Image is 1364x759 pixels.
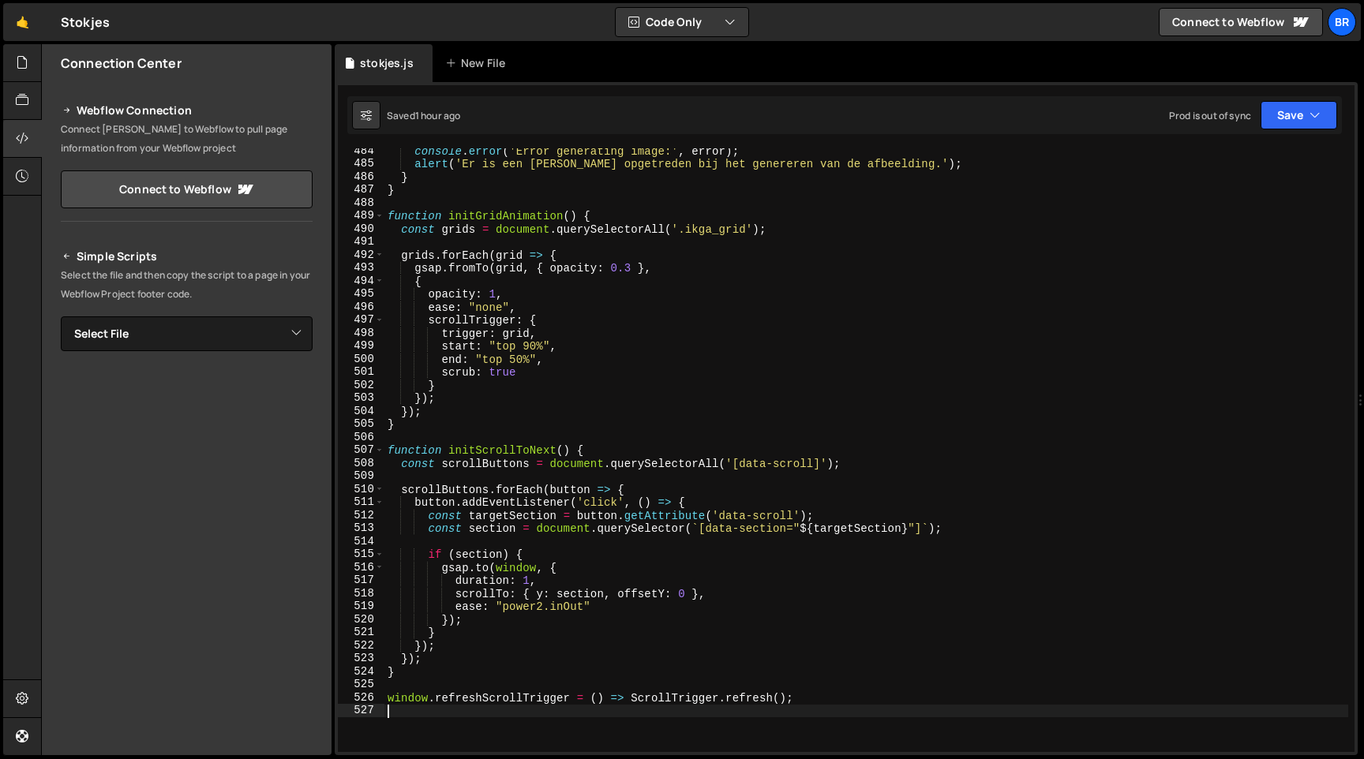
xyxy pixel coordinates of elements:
div: 485 [338,157,384,170]
div: 504 [338,405,384,418]
a: Connect to Webflow [1159,8,1323,36]
div: 490 [338,222,384,236]
div: Stokjes [61,13,110,32]
iframe: YouTube video player [61,529,314,671]
div: 503 [338,391,384,405]
button: Save [1261,101,1337,129]
div: 489 [338,209,384,222]
div: 501 [338,365,384,379]
div: 524 [338,665,384,679]
div: 502 [338,379,384,392]
div: 516 [338,561,384,574]
div: 511 [338,495,384,509]
div: 496 [338,301,384,314]
div: 520 [338,613,384,626]
div: 517 [338,574,384,587]
div: Prod is out of sync [1169,109,1251,122]
div: 514 [338,535,384,548]
div: 487 [338,183,384,196]
div: 1 hour ago [415,109,461,122]
div: 515 [338,548,384,561]
h2: Connection Center [61,54,182,72]
div: 491 [338,235,384,249]
div: 512 [338,509,384,522]
a: br [1328,8,1356,36]
div: stokjes.js [360,55,414,71]
div: 500 [338,353,384,366]
div: 506 [338,431,384,444]
div: 518 [338,587,384,600]
div: 498 [338,327,384,340]
div: 497 [338,313,384,327]
div: 484 [338,144,384,158]
iframe: YouTube video player [61,377,314,519]
div: 525 [338,678,384,691]
div: 507 [338,443,384,457]
div: 494 [338,275,384,288]
div: 526 [338,691,384,705]
div: 522 [338,639,384,652]
div: 508 [338,457,384,470]
div: 513 [338,522,384,535]
div: 492 [338,249,384,262]
div: Saved [387,109,460,122]
h2: Webflow Connection [61,101,313,120]
a: 🤙 [3,3,42,41]
div: 519 [338,600,384,613]
div: 499 [338,339,384,353]
div: New File [445,55,511,71]
div: 521 [338,626,384,639]
div: 505 [338,417,384,431]
div: 510 [338,483,384,496]
button: Code Only [616,8,748,36]
div: 523 [338,652,384,665]
div: 509 [338,469,384,483]
h2: Simple Scripts [61,247,313,266]
div: 495 [338,287,384,301]
div: 486 [338,170,384,184]
p: Connect [PERSON_NAME] to Webflow to pull page information from your Webflow project [61,120,313,158]
a: Connect to Webflow [61,170,313,208]
div: 493 [338,261,384,275]
p: Select the file and then copy the script to a page in your Webflow Project footer code. [61,266,313,304]
div: 527 [338,704,384,717]
div: 488 [338,196,384,210]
